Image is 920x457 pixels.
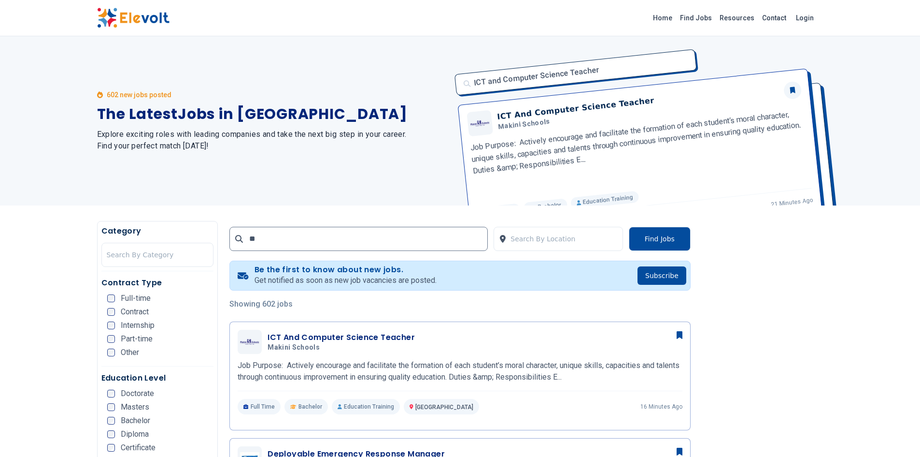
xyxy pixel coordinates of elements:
[758,10,790,26] a: Contact
[629,227,691,251] button: Find Jobs
[676,10,716,26] a: Find Jobs
[121,349,139,356] span: Other
[268,332,415,343] h3: ICT And Computer Science Teacher
[121,417,150,425] span: Bachelor
[637,266,686,285] button: Subscribe
[107,349,115,356] input: Other
[415,404,473,411] span: [GEOGRAPHIC_DATA]
[121,335,153,343] span: Part-time
[790,8,820,28] a: Login
[121,308,149,316] span: Contract
[121,403,149,411] span: Masters
[97,129,449,152] h2: Explore exciting roles with leading companies and take the next big step in your career. Find you...
[107,430,115,438] input: Diploma
[101,372,214,384] h5: Education Level
[240,339,259,345] img: Makini Schools
[716,10,758,26] a: Resources
[97,8,170,28] img: Elevolt
[107,390,115,398] input: Doctorate
[107,417,115,425] input: Bachelor
[121,322,155,329] span: Internship
[255,265,437,275] h4: Be the first to know about new jobs.
[121,430,149,438] span: Diploma
[640,403,682,411] p: 16 minutes ago
[238,360,682,383] p: Job Purpose: Actively encourage and facilitate the formation of each student’s moral character, u...
[121,444,156,452] span: Certificate
[229,298,691,310] p: Showing 602 jobs
[121,390,154,398] span: Doctorate
[238,330,682,414] a: Makini SchoolsICT And Computer Science TeacherMakini SchoolsJob Purpose: Actively encourage and f...
[97,105,449,123] h1: The Latest Jobs in [GEOGRAPHIC_DATA]
[298,403,322,411] span: Bachelor
[332,399,400,414] p: Education Training
[107,403,115,411] input: Masters
[107,444,115,452] input: Certificate
[121,295,151,302] span: Full-time
[255,275,437,286] p: Get notified as soon as new job vacancies are posted.
[101,225,214,237] h5: Category
[649,10,676,26] a: Home
[107,322,115,329] input: Internship
[101,277,214,289] h5: Contract Type
[268,343,320,352] span: Makini Schools
[107,295,115,302] input: Full-time
[107,90,171,100] p: 602 new jobs posted
[238,399,281,414] p: Full Time
[107,335,115,343] input: Part-time
[107,308,115,316] input: Contract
